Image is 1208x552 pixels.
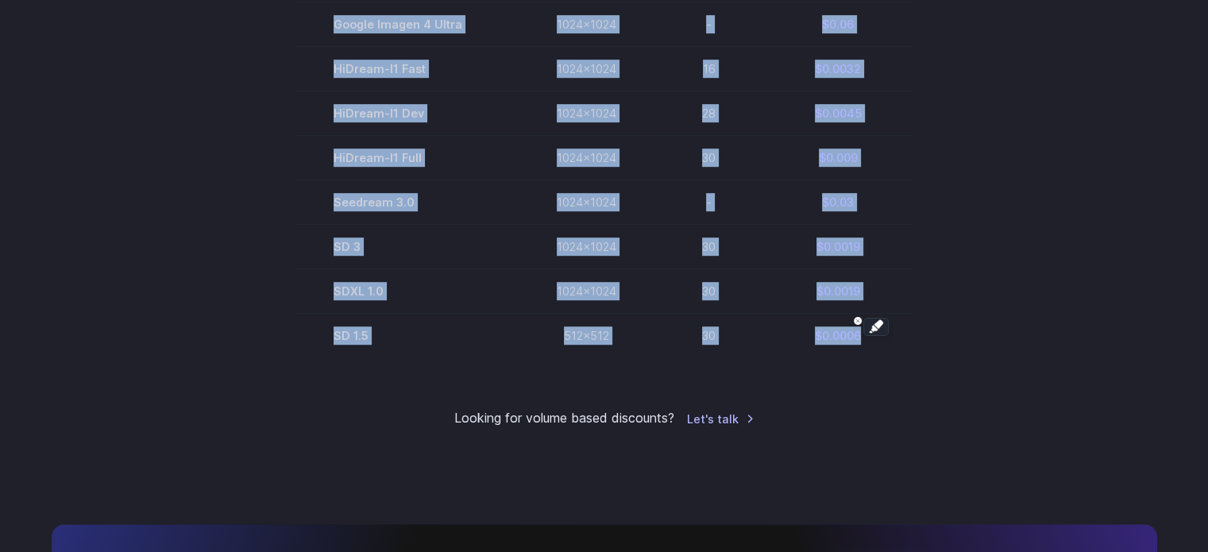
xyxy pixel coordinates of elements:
td: 512x512 [519,314,654,358]
td: - [654,180,763,225]
td: 28 [654,91,763,136]
td: HiDream-I1 Full [295,136,519,180]
a: Let's talk [687,410,755,428]
td: $0.06 [763,2,913,46]
td: 1024x1024 [519,47,654,91]
td: 1024x1024 [519,91,654,136]
td: $0.009 [763,136,913,180]
small: Looking for volume based discounts? [454,408,674,429]
td: $0.0032 [763,47,913,91]
td: $0.03 [763,180,913,225]
td: 1024x1024 [519,136,654,180]
td: 30 [654,136,763,180]
td: $0.0019 [763,225,913,269]
td: $0.0006 [763,314,913,358]
td: - [654,2,763,46]
td: 30 [654,225,763,269]
td: 30 [654,269,763,314]
td: $0.0045 [763,91,913,136]
td: 1024x1024 [519,225,654,269]
td: 1024x1024 [519,180,654,225]
td: Google Imagen 4 Ultra [295,2,519,46]
td: SD 3 [295,225,519,269]
td: 30 [654,314,763,358]
td: HiDream-I1 Dev [295,91,519,136]
td: $0.0019 [763,269,913,314]
td: HiDream-I1 Fast [295,47,519,91]
td: 1024x1024 [519,2,654,46]
td: 16 [654,47,763,91]
td: 1024x1024 [519,269,654,314]
td: Seedream 3.0 [295,180,519,225]
td: SDXL 1.0 [295,269,519,314]
td: SD 1.5 [295,314,519,358]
